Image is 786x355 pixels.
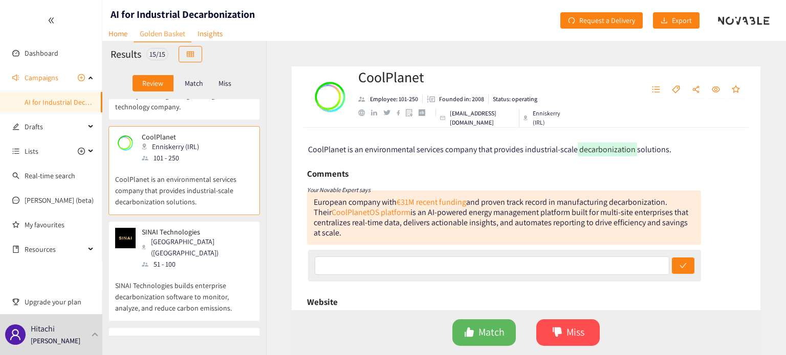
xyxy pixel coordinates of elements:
h1: AI for Industrial Decarbonization [111,7,255,21]
span: redo [568,17,575,25]
span: table [187,51,194,59]
span: Request a Delivery [579,15,635,26]
span: edit [12,123,19,130]
a: Home [102,26,134,41]
button: eye [707,82,725,98]
iframe: Chat Widget [735,306,786,355]
span: Drafts [25,116,85,137]
a: facebook [397,110,406,115]
a: Real-time search [25,171,75,180]
a: crunchbase [419,109,431,116]
h2: CoolPlanet [358,67,564,87]
a: AI for Industrial Decarbonization [25,98,124,107]
img: Snapshot of the company's website [115,334,136,354]
button: tag [667,82,685,98]
div: [GEOGRAPHIC_DATA] ([GEOGRAPHIC_DATA]) [142,236,252,258]
span: Miss [566,324,584,340]
button: dislikeMiss [536,319,600,346]
div: 15 / 15 [146,48,168,60]
h2: Results [111,47,141,61]
div: チャットウィジェット [735,306,786,355]
button: check [672,257,694,274]
span: dislike [552,327,562,339]
span: Resources [25,239,85,259]
span: download [661,17,668,25]
span: CoolPlanet is an environmental services company that provides industrial-scale [308,144,578,155]
span: tag [672,85,680,94]
a: website [358,109,371,116]
button: share-alt [687,82,705,98]
p: SINAI Technologies [142,228,246,236]
button: likeMatch [452,319,516,346]
button: star [727,82,745,98]
span: unordered-list [12,148,19,155]
img: Snapshot of the company's website [115,228,136,248]
p: SINAI Technologies builds enterprise decarbonization software to monitor, analyze, and reduce car... [115,270,253,314]
div: Enniskerry (IRL) [523,109,564,127]
div: 51 - 100 [142,258,252,270]
span: Upgrade your plan [25,292,94,312]
span: solutions. [637,144,671,155]
span: plus-circle [78,74,85,81]
span: like [464,327,474,339]
i: Your Novable Expert says [307,186,370,194]
p: Employee: 101-250 [370,94,418,104]
p: Founded in: 2008 [439,94,484,104]
span: double-left [48,17,55,24]
a: google maps [406,109,419,116]
li: Founded in year [423,94,489,104]
button: unordered-list [647,82,665,98]
a: My favourites [25,215,94,235]
a: Dashboard [25,49,58,58]
span: Export [672,15,692,26]
p: Match [185,79,203,87]
img: Company Logo [310,77,351,117]
p: Hitachi [31,322,55,335]
h6: Comments [307,166,348,181]
a: Insights [191,26,229,41]
a: €31M recent funding [397,197,466,207]
a: CoolPlanetOS platform [332,207,410,218]
a: linkedin [371,110,383,116]
span: Campaigns [25,67,58,88]
div: Enniskerry (IRL) [142,141,205,152]
span: plus-circle [78,148,85,155]
li: Employees [358,94,423,104]
span: book [12,246,19,253]
p: Metron [142,334,246,342]
a: [PERSON_NAME] (beta) [25,196,94,205]
span: sound [12,74,19,81]
p: Miss [219,79,231,87]
span: Match [478,324,505,340]
img: Snapshot of the company's website [115,133,136,153]
h6: Website [307,294,338,310]
div: European company with and proven track record in manufacturing decarbonization. Their is an AI-po... [314,197,688,238]
span: share-alt [692,85,700,94]
a: twitter [383,110,396,115]
span: unordered-list [652,85,660,94]
div: 101 - 250 [142,152,205,163]
span: eye [712,85,720,94]
mark: decarbonization [578,143,637,156]
a: Golden Basket [134,26,191,42]
p: [EMAIL_ADDRESS][DOMAIN_NAME] [450,109,515,127]
p: CoolPlanet is an environmental services company that provides industrial-scale decarbonization so... [115,163,253,207]
span: star [732,85,740,94]
button: table [179,46,202,62]
p: Status: operating [493,94,537,104]
p: [PERSON_NAME] [31,335,80,346]
span: user [9,328,21,341]
li: Status [489,94,537,104]
span: trophy [12,298,19,305]
button: downloadExport [653,12,700,29]
button: redoRequest a Delivery [560,12,643,29]
p: CoolPlanet [142,133,199,141]
span: check [680,262,687,270]
p: Review [142,79,163,87]
span: Lists [25,141,38,161]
